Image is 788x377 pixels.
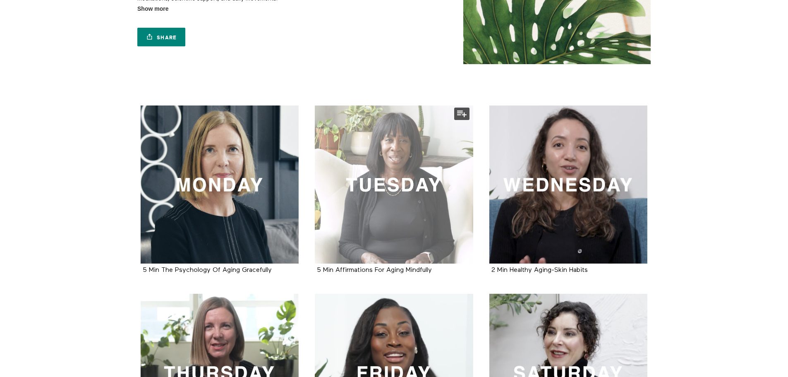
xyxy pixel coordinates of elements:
a: 2 Min Healthy Aging-Skin Habits [489,106,648,264]
a: 5 Min Affirmations For Aging Mindfully [317,267,432,273]
strong: 2 Min Healthy Aging-Skin Habits [491,267,588,274]
a: 5 Min The Psychology Of Aging Gracefully [143,267,272,273]
a: 2 Min Healthy Aging-Skin Habits [491,267,588,273]
strong: 5 Min The Psychology Of Aging Gracefully [143,267,272,274]
span: Show more [137,5,168,13]
button: Add to my list [454,108,469,120]
a: 5 Min Affirmations For Aging Mindfully [315,106,473,264]
strong: 5 Min Affirmations For Aging Mindfully [317,267,432,274]
a: 5 Min The Psychology Of Aging Gracefully [141,106,299,264]
a: Share [137,28,185,46]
